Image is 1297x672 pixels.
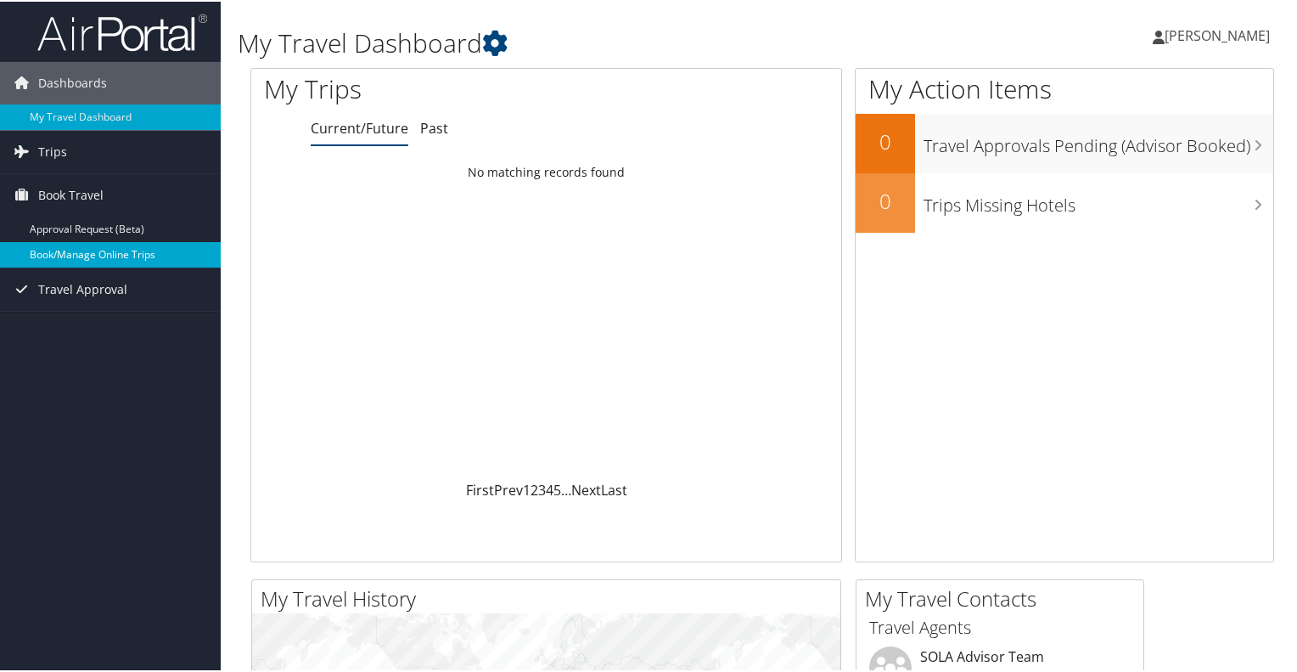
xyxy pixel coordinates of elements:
[494,479,523,498] a: Prev
[38,129,67,172] span: Trips
[601,479,627,498] a: Last
[420,117,448,136] a: Past
[264,70,583,105] h1: My Trips
[869,614,1131,638] h3: Travel Agents
[856,70,1273,105] h1: My Action Items
[865,583,1143,612] h2: My Travel Contacts
[466,479,494,498] a: First
[856,172,1273,231] a: 0Trips Missing Hotels
[856,185,915,214] h2: 0
[523,479,531,498] a: 1
[38,172,104,215] span: Book Travel
[531,479,538,498] a: 2
[238,24,937,59] h1: My Travel Dashboard
[856,126,915,155] h2: 0
[924,184,1273,216] h3: Trips Missing Hotels
[37,11,207,51] img: airportal-logo.png
[1165,25,1270,43] span: [PERSON_NAME]
[538,479,546,498] a: 3
[571,479,601,498] a: Next
[561,479,571,498] span: …
[38,267,127,309] span: Travel Approval
[924,124,1273,156] h3: Travel Approvals Pending (Advisor Booked)
[261,583,840,612] h2: My Travel History
[546,479,553,498] a: 4
[311,117,408,136] a: Current/Future
[856,112,1273,172] a: 0Travel Approvals Pending (Advisor Booked)
[553,479,561,498] a: 5
[38,60,107,103] span: Dashboards
[251,155,841,186] td: No matching records found
[1153,8,1287,59] a: [PERSON_NAME]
